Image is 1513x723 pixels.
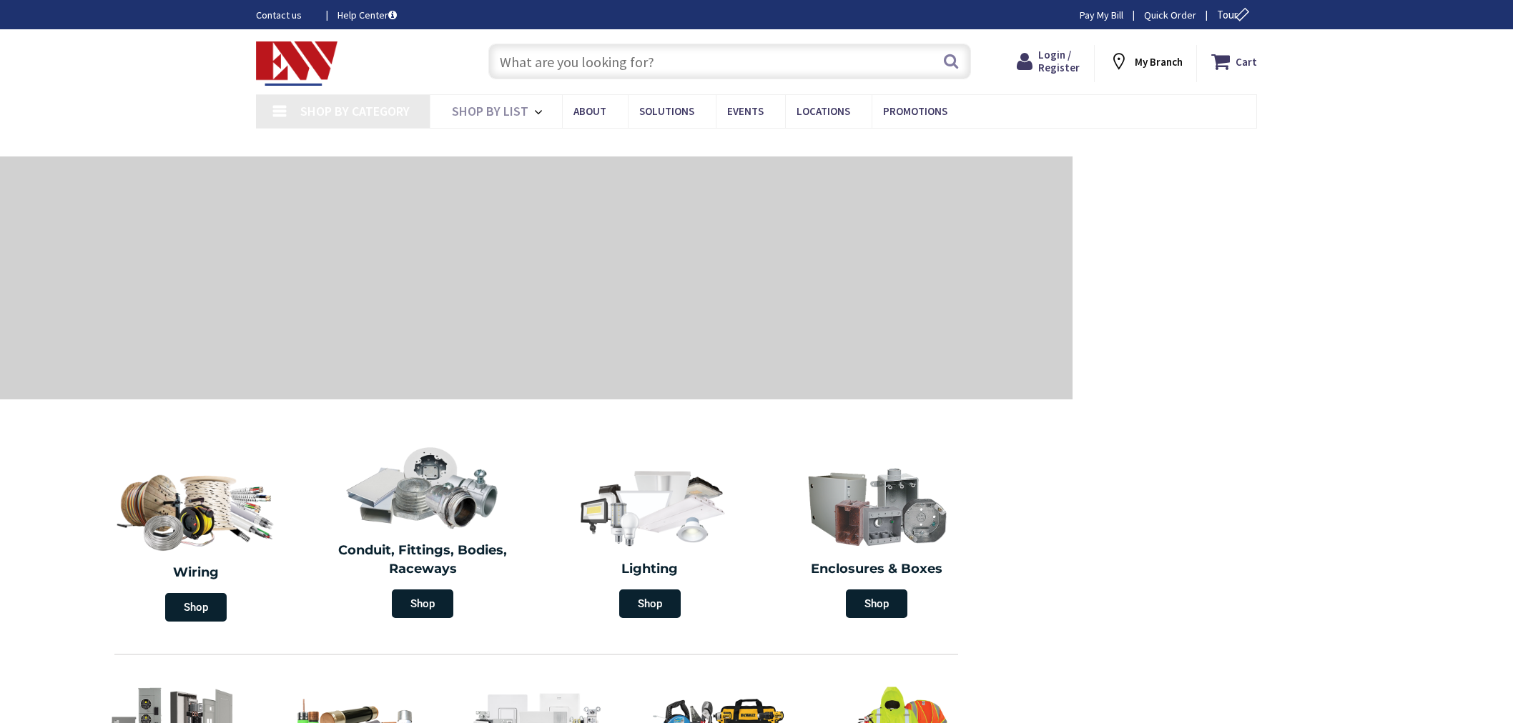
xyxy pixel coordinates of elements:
span: Shop [619,589,681,618]
a: Conduit, Fittings, Bodies, Raceways Shop [313,439,533,625]
a: Wiring Shop [82,457,310,629]
span: Shop By Category [300,103,410,119]
a: Pay My Bill [1080,8,1123,22]
span: Shop [846,589,907,618]
a: Login / Register [1017,49,1080,74]
div: My Branch [1109,49,1183,74]
span: Shop [165,593,227,622]
span: Events [727,104,764,118]
strong: Cart [1236,49,1257,74]
input: What are you looking for? [488,44,971,79]
h2: Conduit, Fittings, Bodies, Raceways [320,542,526,578]
a: Lighting Shop [540,457,760,625]
h2: Wiring [89,564,302,582]
span: Shop [392,589,453,618]
a: Quick Order [1144,8,1196,22]
img: Electrical Wholesalers, Inc. [256,41,337,86]
a: Help Center [337,8,397,22]
span: Locations [797,104,850,118]
strong: My Branch [1135,55,1183,69]
span: Login / Register [1038,48,1080,74]
span: Tour [1217,8,1253,21]
span: Shop By List [452,103,528,119]
span: About [573,104,606,118]
a: Enclosures & Boxes Shop [767,457,987,625]
a: Cart [1211,49,1257,74]
h2: Lighting [547,560,753,579]
a: Contact us [256,8,315,22]
span: Solutions [639,104,694,118]
span: Promotions [883,104,947,118]
h2: Enclosures & Boxes [774,560,980,579]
